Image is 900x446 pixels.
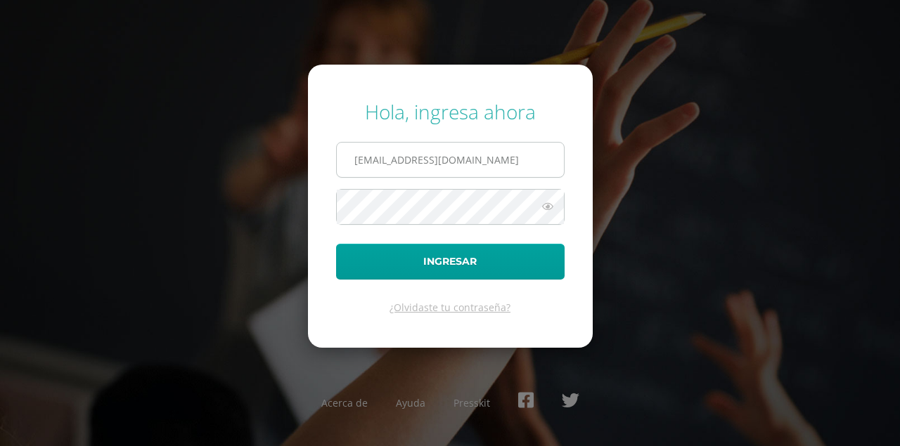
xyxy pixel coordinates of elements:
[321,396,368,409] a: Acerca de
[336,244,565,280] button: Ingresar
[454,396,490,409] a: Presskit
[396,396,425,409] a: Ayuda
[336,98,565,125] div: Hola, ingresa ahora
[337,143,564,177] input: Correo electrónico o usuario
[390,301,510,314] a: ¿Olvidaste tu contraseña?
